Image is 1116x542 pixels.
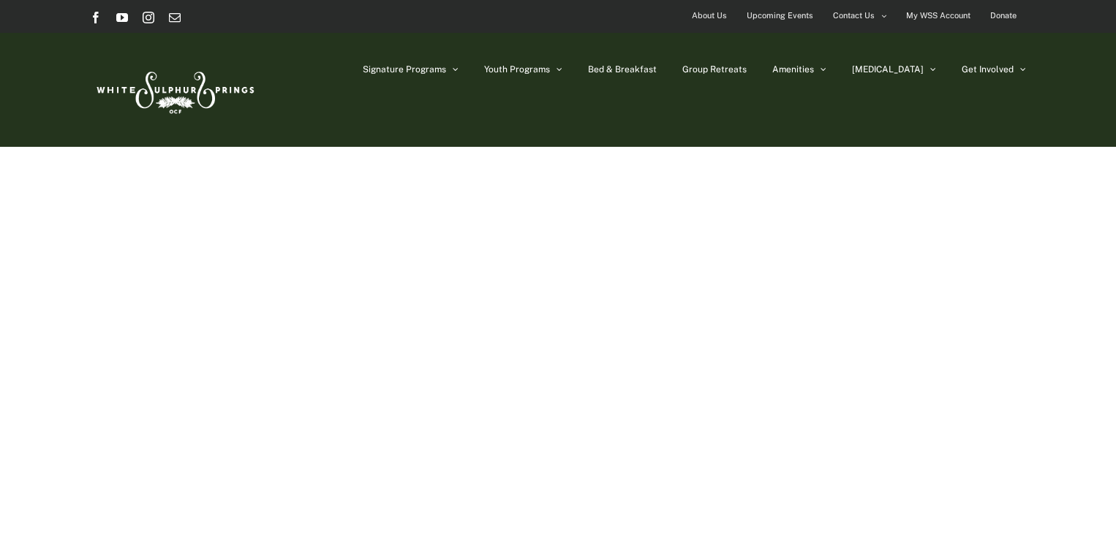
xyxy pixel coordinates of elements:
[90,12,102,23] a: Facebook
[962,33,1026,106] a: Get Involved
[852,65,924,74] span: [MEDICAL_DATA]
[833,5,875,26] span: Contact Us
[484,33,562,106] a: Youth Programs
[363,65,446,74] span: Signature Programs
[90,56,258,124] img: White Sulphur Springs Logo
[990,5,1017,26] span: Donate
[962,65,1014,74] span: Get Involved
[906,5,970,26] span: My WSS Account
[682,65,747,74] span: Group Retreats
[772,65,814,74] span: Amenities
[116,12,128,23] a: YouTube
[169,12,181,23] a: Email
[363,33,459,106] a: Signature Programs
[588,33,657,106] a: Bed & Breakfast
[484,65,550,74] span: Youth Programs
[747,5,813,26] span: Upcoming Events
[363,33,1026,106] nav: Main Menu
[682,33,747,106] a: Group Retreats
[588,65,657,74] span: Bed & Breakfast
[772,33,826,106] a: Amenities
[143,12,154,23] a: Instagram
[692,5,727,26] span: About Us
[852,33,936,106] a: [MEDICAL_DATA]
